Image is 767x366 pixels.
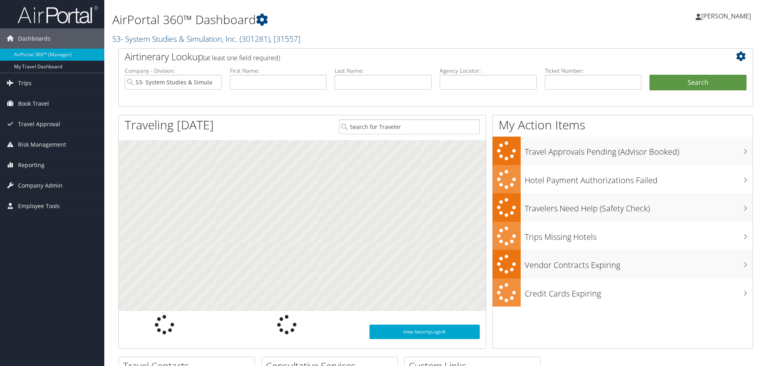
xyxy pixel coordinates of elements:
[493,222,753,250] a: Trips Missing Hotels
[545,67,642,75] label: Ticket Number:
[525,142,753,157] h3: Travel Approvals Pending (Advisor Booked)
[125,50,694,63] h2: Airtinerary Lookup
[230,67,327,75] label: First Name:
[649,75,747,91] button: Search
[18,29,51,49] span: Dashboards
[18,135,66,155] span: Risk Management
[112,33,300,44] a: S3- System Studies & Simulation, Inc.
[18,114,60,134] span: Travel Approval
[525,171,753,186] h3: Hotel Payment Authorizations Failed
[440,67,537,75] label: Agency Locator:
[493,193,753,222] a: Travelers Need Help (Safety Check)
[525,284,753,299] h3: Credit Cards Expiring
[18,94,49,114] span: Book Travel
[18,5,98,24] img: airportal-logo.png
[18,155,45,175] span: Reporting
[493,165,753,194] a: Hotel Payment Authorizations Failed
[696,4,759,28] a: [PERSON_NAME]
[335,67,432,75] label: Last Name:
[525,199,753,214] h3: Travelers Need Help (Safety Check)
[203,53,280,62] span: (at least one field required)
[239,33,270,44] span: ( 301281 )
[525,256,753,271] h3: Vendor Contracts Expiring
[369,325,480,339] a: View SecurityLogic®
[493,137,753,165] a: Travel Approvals Pending (Advisor Booked)
[493,250,753,278] a: Vendor Contracts Expiring
[112,11,544,28] h1: AirPortal 360™ Dashboard
[701,12,751,20] span: [PERSON_NAME]
[18,73,32,93] span: Trips
[18,176,63,196] span: Company Admin
[339,119,480,134] input: Search for Traveler
[493,278,753,307] a: Credit Cards Expiring
[493,117,753,133] h1: My Action Items
[18,196,60,216] span: Employee Tools
[125,117,214,133] h1: Traveling [DATE]
[525,227,753,243] h3: Trips Missing Hotels
[125,67,222,75] label: Company - Division:
[270,33,300,44] span: , [ 31557 ]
